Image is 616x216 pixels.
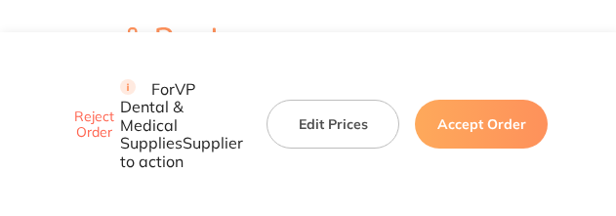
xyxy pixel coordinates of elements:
[120,78,243,169] p: For VP Dental & Medical Supplies Supplier to action
[102,27,297,57] img: Restocq logo
[102,27,297,60] a: Restocq logo
[267,99,399,148] button: Edit Prices
[415,99,548,148] button: Accept Order
[68,107,120,140] button: Reject Order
